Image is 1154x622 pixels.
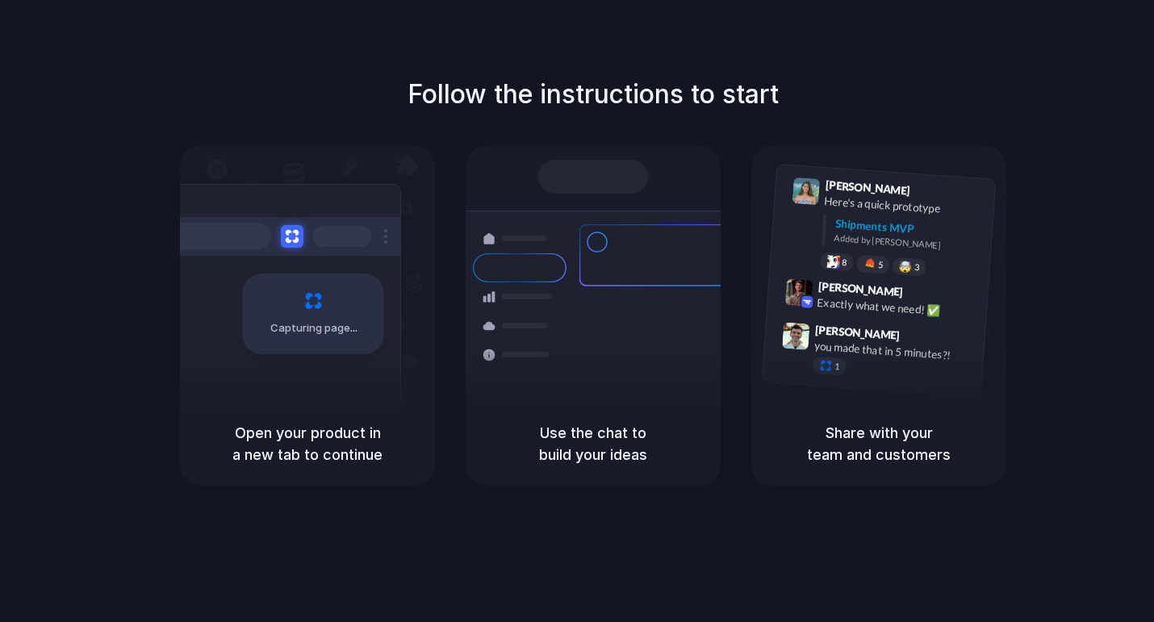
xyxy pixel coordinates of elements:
[834,362,840,371] span: 1
[825,176,910,199] span: [PERSON_NAME]
[842,258,847,267] span: 8
[408,75,779,114] h1: Follow the instructions to start
[817,294,978,321] div: Exactly what we need! ✅
[199,422,416,465] h5: Open your product in a new tab to continue
[914,263,920,272] span: 3
[899,261,913,273] div: 🤯
[834,232,982,255] div: Added by [PERSON_NAME]
[485,422,701,465] h5: Use the chat to build your ideas
[817,278,903,301] span: [PERSON_NAME]
[834,215,984,242] div: Shipments MVP
[771,422,987,465] h5: Share with your team and customers
[878,261,884,269] span: 5
[813,337,975,365] div: you made that in 5 minutes?!
[905,328,938,348] span: 9:47 AM
[270,320,360,336] span: Capturing page
[824,193,985,220] div: Here's a quick prototype
[815,321,901,344] span: [PERSON_NAME]
[908,285,941,304] span: 9:42 AM
[915,184,948,203] span: 9:41 AM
